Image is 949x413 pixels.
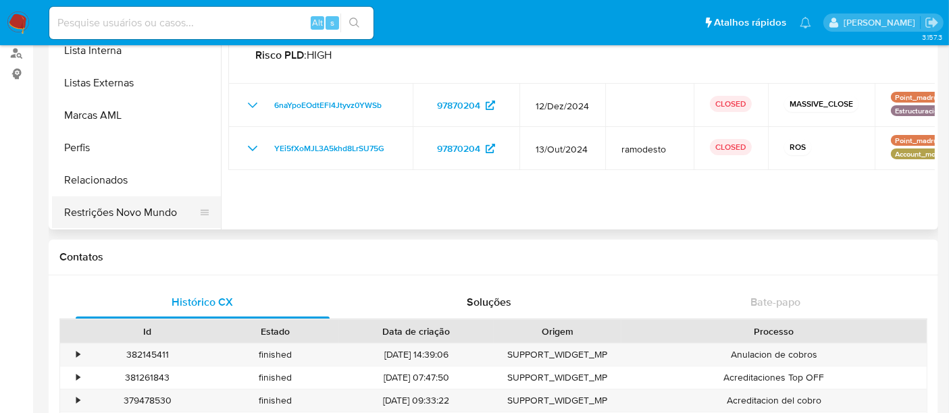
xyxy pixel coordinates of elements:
p: alexandra.macedo@mercadolivre.com [844,16,920,29]
button: Listas Externas [52,67,221,99]
div: Id [93,325,202,338]
div: Acreditaciones Top OFF [621,366,927,389]
div: [DATE] 07:47:50 [339,366,494,389]
div: finished [211,366,339,389]
button: Relacionados [52,164,221,196]
a: Notificações [800,17,811,28]
div: SUPPORT_WIDGET_MP [494,366,621,389]
div: • [76,394,80,407]
button: Lista Interna [52,34,221,67]
div: finished [211,343,339,366]
div: [DATE] 14:39:06 [339,343,494,366]
div: Estado [221,325,330,338]
span: s [330,16,334,29]
div: Origem [503,325,612,338]
span: Bate-papo [750,294,800,310]
div: [DATE] 09:33:22 [339,389,494,412]
span: Soluções [467,294,511,310]
div: • [76,371,80,384]
div: Processo [631,325,917,338]
a: Sair [925,16,939,30]
div: Data de criação [349,325,484,338]
div: 381261843 [84,366,211,389]
div: 382145411 [84,343,211,366]
span: Alt [312,16,323,29]
div: • [76,348,80,361]
span: Histórico CX [172,294,234,310]
button: Perfis [52,132,221,164]
h1: Contatos [59,250,927,264]
button: search-icon [340,13,368,32]
input: Pesquise usuários ou casos... [49,14,374,32]
button: Restrições Novo Mundo [52,196,210,229]
div: Acreditacion del cobro [621,389,927,412]
span: Atalhos rápidos [714,16,786,30]
div: Anulacion de cobros [621,343,927,366]
div: finished [211,389,339,412]
div: 379478530 [84,389,211,412]
div: SUPPORT_WIDGET_MP [494,343,621,366]
button: Marcas AML [52,99,221,132]
div: SUPPORT_WIDGET_MP [494,389,621,412]
span: 3.157.3 [922,32,942,43]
